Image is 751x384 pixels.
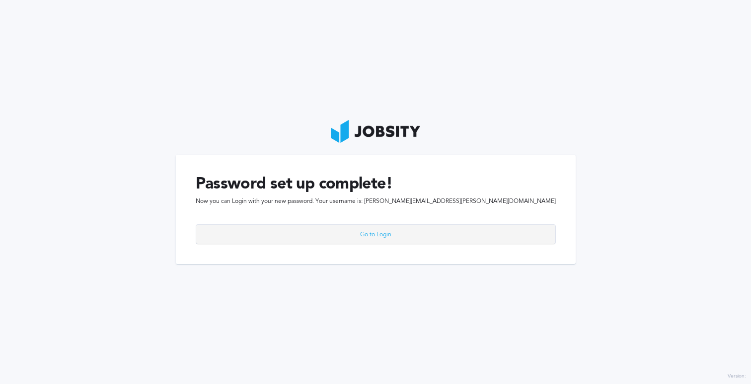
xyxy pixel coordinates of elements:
[196,224,556,244] button: Go to Login
[196,198,556,205] span: Now you can Login with your new password. Your username is: [PERSON_NAME][EMAIL_ADDRESS][PERSON_N...
[728,374,746,380] label: Version:
[196,175,556,193] h1: Password set up complete!
[196,225,555,245] div: Go to Login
